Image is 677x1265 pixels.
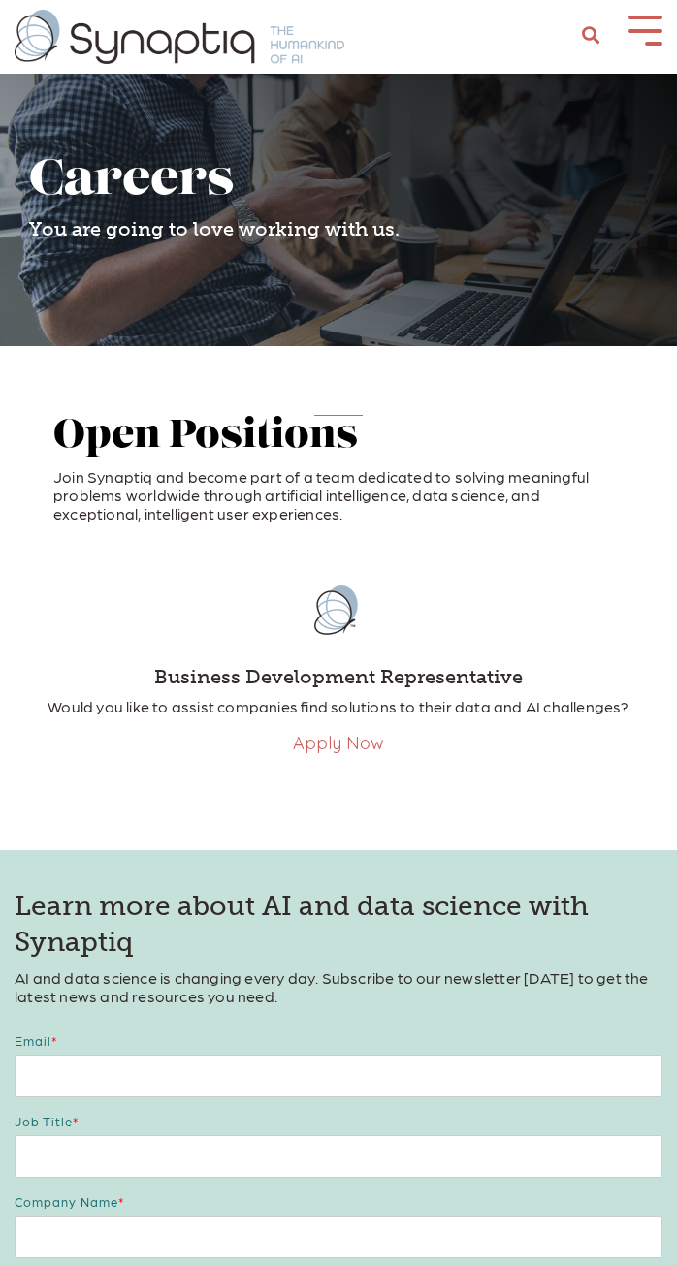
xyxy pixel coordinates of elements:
p: Would you like to assist companies find solutions to their data and AI challenges? [15,697,662,715]
img: synaptiq logo-1 [15,10,344,64]
span: Job title [15,1114,73,1128]
h2: Open Positions [53,416,624,459]
h4: You are going to love working with us. [29,217,648,240]
p: AI and data science is changing every day. Subscribe to our newsletter [DATE] to get the latest n... [15,968,662,1005]
span: Email [15,1033,51,1048]
h3: Learn more about AI and data science with Synaptiq [15,889,662,960]
a: Apply Now [293,732,384,754]
span: Join Synaptiq and become part of a team dedicated to solving meaningful problems worldwide throug... [53,467,589,522]
h4: Business Development Representative [15,665,662,688]
h1: Careers [29,155,648,208]
span: Company name [15,1194,118,1209]
img: synaptiq-logo-rgb_full-color-logomark-1 [290,564,387,656]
